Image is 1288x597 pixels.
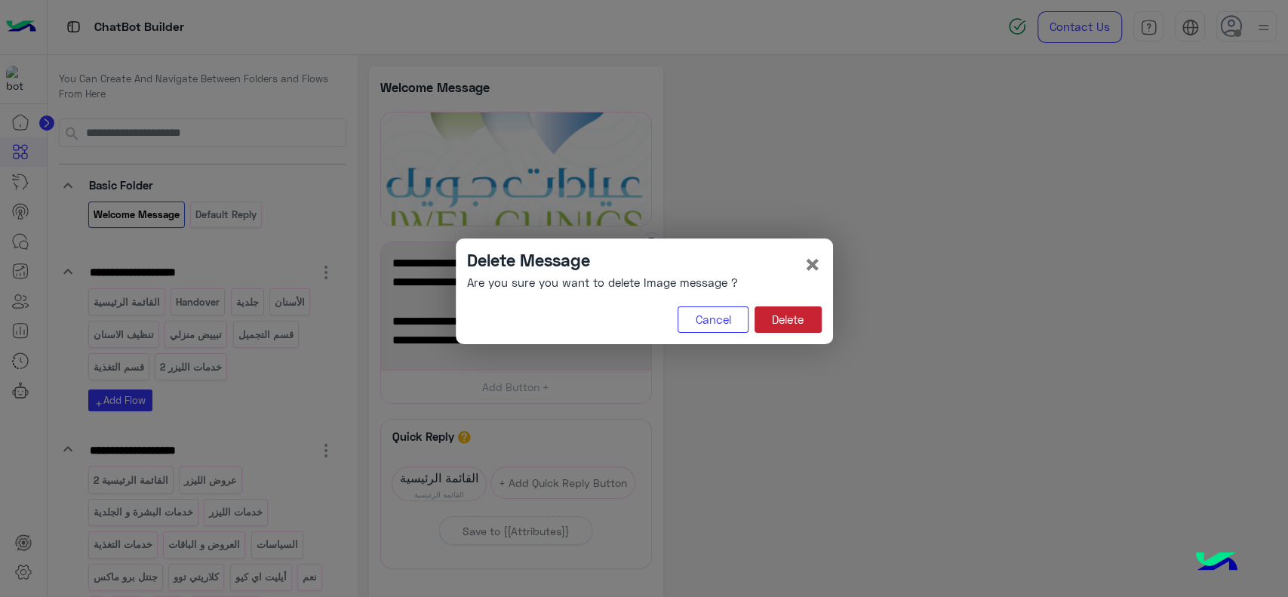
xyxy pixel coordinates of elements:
h4: Delete Message [467,250,738,270]
h6: Are you sure you want to delete Image message ? [467,275,738,289]
button: Delete [755,306,822,334]
span: × [804,247,822,281]
button: Cancel [678,306,749,334]
button: Close [804,250,822,278]
img: hulul-logo.png [1190,537,1243,589]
